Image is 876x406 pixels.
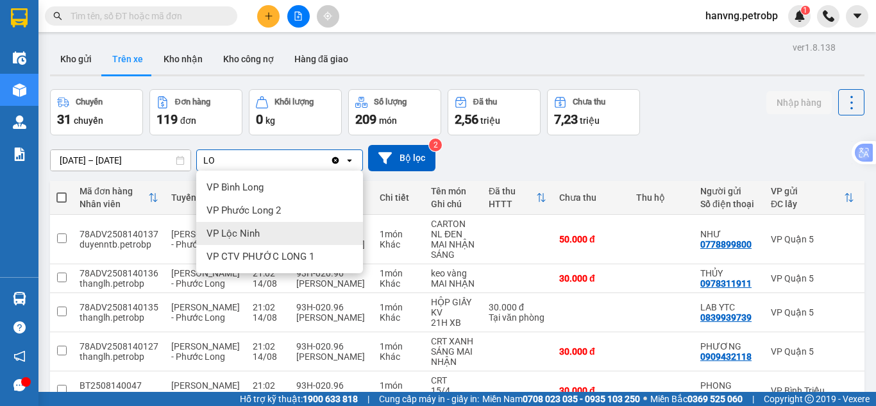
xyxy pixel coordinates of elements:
div: VP Quận 5 [771,234,854,244]
img: logo-vxr [11,8,28,28]
div: 50.000 đ [559,234,623,244]
div: Khác [380,312,418,323]
div: 1 món [380,268,418,278]
strong: 1900 633 818 [303,394,358,404]
div: trung.petrobp [80,391,158,401]
div: Số lượng [374,97,407,106]
span: question-circle [13,321,26,334]
div: 30.000 đ [559,273,623,283]
button: caret-down [846,5,868,28]
div: 78ADV2508140127 [80,341,158,351]
div: Ghi chú [431,199,476,209]
div: 78ADV2508140135 [80,302,158,312]
svg: Clear all [330,155,341,165]
div: HỘP GIẤY KV [431,297,476,317]
th: Toggle SortBy [764,181,861,215]
button: Khối lượng0kg [249,89,342,135]
div: [PERSON_NAME] [296,391,367,401]
div: Khối lượng [274,97,314,106]
div: 1 món [380,341,418,351]
div: Đã thu [489,186,536,196]
div: 0972537778 [700,391,752,401]
div: 0839939739 [700,312,752,323]
div: 93H-020.96 [296,341,367,351]
button: Chưa thu7,23 triệu [547,89,640,135]
div: ver 1.8.138 [793,40,836,55]
span: chuyến [74,115,103,126]
img: solution-icon [13,148,26,161]
div: 78ADV2508140136 [80,268,158,278]
button: plus [257,5,280,28]
span: triệu [580,115,600,126]
span: hanvng.petrobp [695,8,788,24]
span: VP Phước Long 2 [206,204,281,217]
div: 21H XB [431,317,476,328]
span: 0 [256,112,263,127]
div: thanglh.petrobp [80,278,158,289]
input: Tìm tên, số ĐT hoặc mã đơn [71,9,222,23]
span: [PERSON_NAME] - Phước Long [171,268,240,289]
div: Chi tiết [380,192,418,203]
div: LAB YTC [700,302,758,312]
div: Thu hộ [636,192,687,203]
button: Trên xe [102,44,153,74]
div: Khác [380,278,418,289]
div: Đã thu [473,97,497,106]
button: aim [317,5,339,28]
div: 14/08 [253,312,283,323]
span: copyright [805,394,814,403]
div: 21:02 [253,302,283,312]
button: Đã thu2,56 triệu [448,89,541,135]
button: Kho gửi [50,44,102,74]
span: kg [265,115,275,126]
div: Số điện thoại [700,199,758,209]
span: message [13,379,26,391]
div: CRT XANH [431,336,476,346]
sup: 2 [429,139,442,151]
span: 31 [57,112,71,127]
div: 21:02 [253,341,283,351]
div: NHƯ [700,229,758,239]
div: thanglh.petrobp [80,312,158,323]
div: THỦY [700,268,758,278]
div: 78ADV2508140137 [80,229,158,239]
div: 0778899800 [700,239,752,250]
span: VP CTV PHƯỚC LONG 1 [206,250,314,263]
div: VP Quận 5 [771,307,854,317]
div: 21:02 [253,380,283,391]
span: file-add [294,12,303,21]
strong: 0369 525 060 [687,394,743,404]
div: HTTT [489,199,536,209]
img: warehouse-icon [13,83,26,97]
img: phone-icon [823,10,834,22]
th: Toggle SortBy [73,181,165,215]
img: warehouse-icon [13,292,26,305]
sup: 1 [801,6,810,15]
div: 14/08 [253,351,283,362]
div: 30.000 đ [559,385,623,396]
div: Chưa thu [573,97,605,106]
div: 14/08 [253,278,283,289]
span: ⚪️ [643,396,647,402]
div: VP gửi [771,186,844,196]
div: Mã đơn hàng [80,186,148,196]
strong: 0708 023 035 - 0935 103 250 [523,394,640,404]
div: Tên món [431,186,476,196]
div: 30.000 đ [559,346,623,357]
button: Nhập hàng [766,91,832,114]
div: 93H-020.96 [296,302,367,312]
span: search [53,12,62,21]
div: PHƯƠNG [700,341,758,351]
div: thanglh.petrobp [80,351,158,362]
div: PHONG [700,380,758,391]
div: 15/4 NHẬN HÀNG,DỄ VỠ [431,385,476,406]
div: SÁNG MAI NHẬN [431,346,476,367]
span: 209 [355,112,376,127]
span: [PERSON_NAME] - Phước Long [171,341,240,362]
button: Kho công nợ [213,44,284,74]
span: 7,23 [554,112,578,127]
div: 0909432118 [700,351,752,362]
img: warehouse-icon [13,115,26,129]
div: Chưa thu [559,192,623,203]
span: Miền Nam [482,392,640,406]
